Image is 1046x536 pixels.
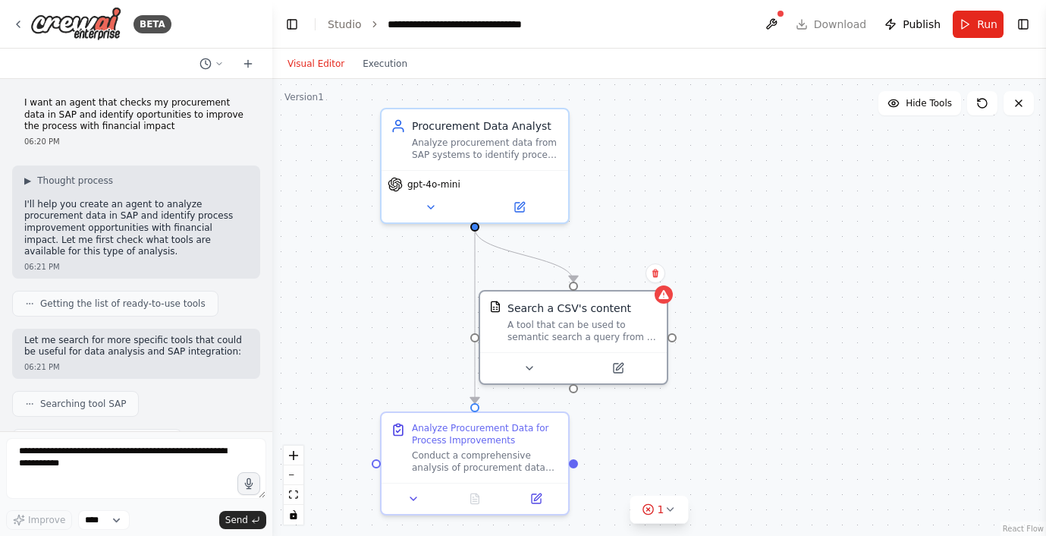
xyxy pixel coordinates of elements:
[507,301,631,316] div: Search a CSV's content
[219,511,266,529] button: Send
[24,199,248,258] p: I'll help you create an agent to analyze procurement data in SAP and identify process improvement...
[284,485,303,505] button: fit view
[380,108,570,224] div: Procurement Data AnalystAnalyze procurement data from SAP systems to identify process improvement...
[24,175,113,187] button: ▶Thought process
[878,91,961,115] button: Hide Tools
[630,496,689,524] button: 1
[284,505,303,525] button: toggle interactivity
[412,137,559,161] div: Analyze procurement data from SAP systems to identify process improvement opportunities with meas...
[24,97,248,133] p: I want an agent that checks my procurement data in SAP and identify oportunities to improve the p...
[658,502,664,517] span: 1
[328,18,362,30] a: Studio
[30,7,121,41] img: Logo
[24,136,248,147] div: 06:20 PM
[236,55,260,73] button: Start a new chat
[412,422,559,446] div: Analyze Procurement Data for Process Improvements
[281,14,303,35] button: Hide left sidebar
[646,263,665,283] button: Delete node
[467,229,581,282] g: Edge from 5f50f542-f10f-4262-8f75-d8114c3e206a to 8e38c6a2-ce40-410d-8398-c083c2576a59
[37,175,113,187] span: Thought process
[40,298,206,310] span: Getting the list of ready-to-use tools
[953,11,1004,38] button: Run
[407,178,460,191] span: gpt-4o-mini
[24,261,248,273] div: 06:21 PM
[193,55,230,73] button: Switch to previous chat
[284,446,303,465] button: zoom in
[878,11,947,38] button: Publish
[489,301,501,313] img: CSVSearchTool
[412,449,559,474] div: Conduct a comprehensive analysis of procurement data exported from SAP to identify specific oppor...
[28,514,65,526] span: Improve
[977,17,997,32] span: Run
[40,398,126,410] span: Searching tool SAP
[1013,14,1034,35] button: Show right sidebar
[24,361,248,373] div: 06:21 PM
[284,91,324,103] div: Version 1
[6,510,72,530] button: Improve
[575,359,661,377] button: Open in side panel
[479,290,668,385] div: CSVSearchToolSearch a CSV's contentA tool that can be used to semantic search a query from a CSV'...
[510,490,562,508] button: Open in side panel
[328,17,522,32] nav: breadcrumb
[284,446,303,525] div: React Flow controls
[1003,525,1044,533] a: React Flow attribution
[353,55,416,73] button: Execution
[284,465,303,485] button: zoom out
[412,118,559,134] div: Procurement Data Analyst
[278,55,353,73] button: Visual Editor
[24,335,248,358] p: Let me search for more specific tools that could be useful for data analysis and SAP integration:
[380,411,570,516] div: Analyze Procurement Data for Process ImprovementsConduct a comprehensive analysis of procurement ...
[906,97,952,109] span: Hide Tools
[225,514,248,526] span: Send
[237,472,260,495] button: Click to speak your automation idea
[507,319,658,343] div: A tool that can be used to semantic search a query from a CSV's content.
[467,229,482,403] g: Edge from 5f50f542-f10f-4262-8f75-d8114c3e206a to 305d12f7-d34a-47fb-8973-040c6f9fdc88
[6,438,266,499] textarea: To enrich screen reader interactions, please activate Accessibility in Grammarly extension settings
[903,17,941,32] span: Publish
[133,15,171,33] div: BETA
[476,198,562,216] button: Open in side panel
[443,490,507,508] button: No output available
[24,175,31,187] span: ▶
